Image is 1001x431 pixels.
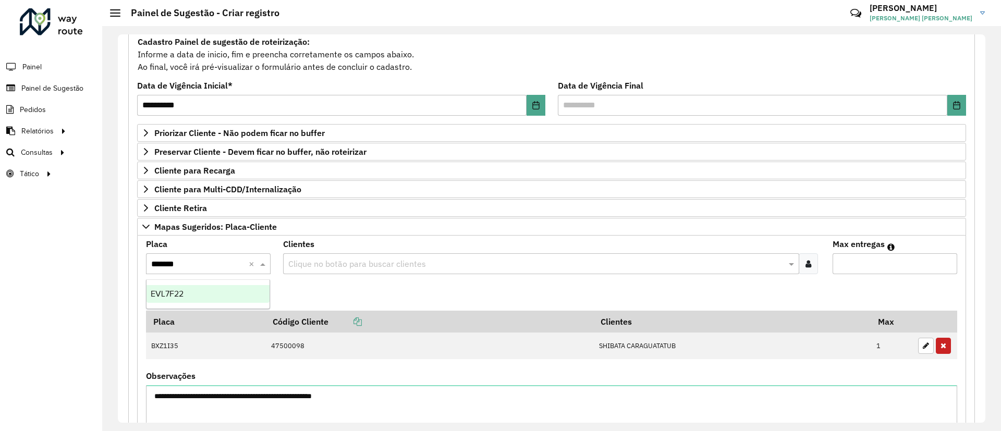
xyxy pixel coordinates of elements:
td: SHIBATA CARAGUATATUB [593,333,871,360]
span: Painel de Sugestão [21,83,83,94]
span: Relatórios [21,126,54,137]
label: Data de Vigência Final [558,79,643,92]
a: Cliente Retira [137,199,966,217]
div: Informe a data de inicio, fim e preencha corretamente os campos abaixo. Ao final, você irá pré-vi... [137,35,966,73]
h2: Painel de Sugestão - Criar registro [120,7,279,19]
th: Max [871,311,913,333]
ng-dropdown-panel: Options list [146,279,270,309]
th: Código Cliente [266,311,594,333]
a: Priorizar Cliente - Não podem ficar no buffer [137,124,966,142]
label: Clientes [283,238,314,250]
label: Max entregas [833,238,885,250]
span: Clear all [249,257,258,270]
span: Pedidos [20,104,46,115]
span: Mapas Sugeridos: Placa-Cliente [154,223,277,231]
td: 1 [871,333,913,360]
a: Copiar [328,316,362,327]
td: BXZ1I35 [146,333,266,360]
button: Choose Date [947,95,966,116]
span: Cliente para Recarga [154,166,235,175]
em: Máximo de clientes que serão colocados na mesma rota com os clientes informados [887,243,895,251]
strong: Cadastro Painel de sugestão de roteirização: [138,36,310,47]
span: EVL7F22 [151,289,184,298]
label: Observações [146,370,196,382]
td: 47500098 [266,333,594,360]
span: Tático [20,168,39,179]
span: Consultas [21,147,53,158]
h3: [PERSON_NAME] [870,3,972,13]
span: Cliente Retira [154,204,207,212]
span: [PERSON_NAME] [PERSON_NAME] [870,14,972,23]
span: Painel [22,61,42,72]
a: Cliente para Recarga [137,162,966,179]
span: Cliente para Multi-CDD/Internalização [154,185,301,193]
a: Mapas Sugeridos: Placa-Cliente [137,218,966,236]
span: Preservar Cliente - Devem ficar no buffer, não roteirizar [154,147,367,156]
label: Placa [146,238,167,250]
a: Contato Rápido [845,2,867,24]
label: Data de Vigência Inicial [137,79,233,92]
a: Preservar Cliente - Devem ficar no buffer, não roteirizar [137,143,966,161]
th: Placa [146,311,266,333]
button: Choose Date [527,95,545,116]
th: Clientes [593,311,871,333]
span: Priorizar Cliente - Não podem ficar no buffer [154,129,325,137]
a: Cliente para Multi-CDD/Internalização [137,180,966,198]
